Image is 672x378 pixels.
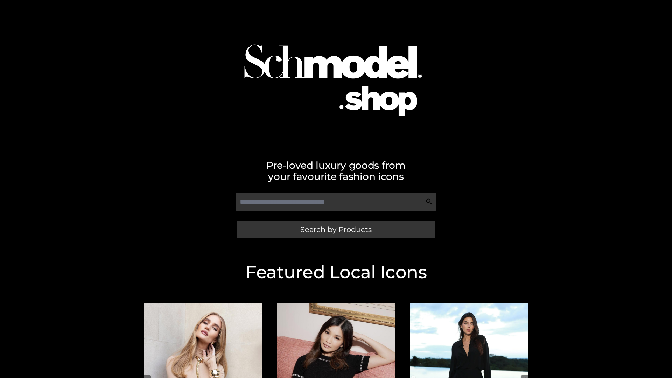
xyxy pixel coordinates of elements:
h2: Pre-loved luxury goods from your favourite fashion icons [136,160,535,182]
span: Search by Products [300,226,372,233]
h2: Featured Local Icons​ [136,264,535,281]
a: Search by Products [237,220,435,238]
img: Search Icon [426,198,433,205]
